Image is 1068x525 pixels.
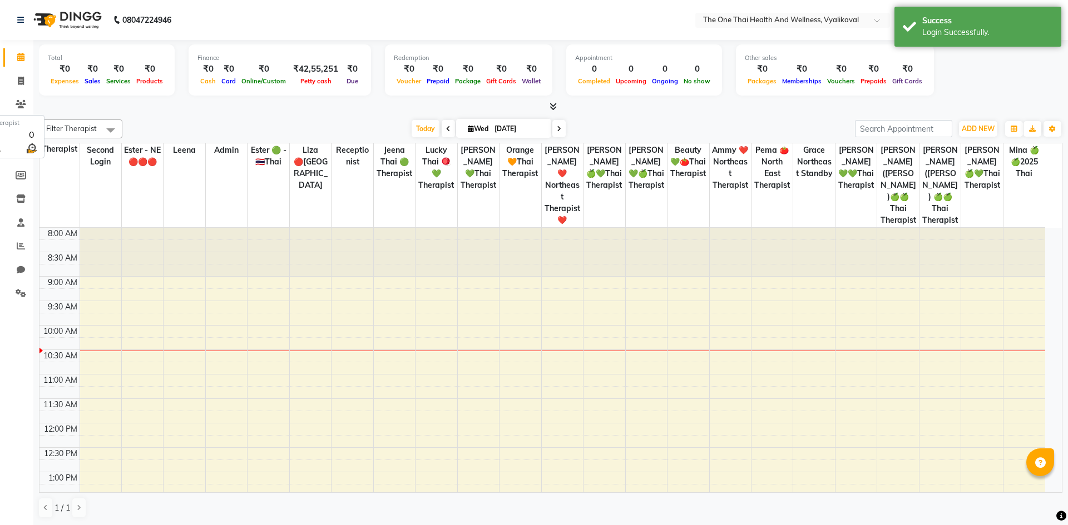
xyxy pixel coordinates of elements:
span: [PERSON_NAME] 🍏💚thai therapist [961,143,1002,192]
span: Cash [197,77,219,85]
span: Card [219,77,239,85]
span: [PERSON_NAME] ([PERSON_NAME]) 🍏🍏thai therapist [919,143,961,227]
div: ₹0 [745,63,779,76]
button: ADD NEW [959,121,997,137]
span: Expenses [48,77,82,85]
span: [PERSON_NAME] ❤️northeast therapist ❤️ [542,143,583,227]
span: Completed [575,77,613,85]
div: 0 [575,63,613,76]
div: Appointment [575,53,713,63]
span: Products [133,77,166,85]
div: 10:00 AM [41,326,80,337]
div: 1:00 PM [46,472,80,484]
div: ₹0 [103,63,133,76]
span: Package [452,77,483,85]
div: 0 [681,63,713,76]
div: 11:00 AM [41,374,80,386]
span: Prepaids [858,77,889,85]
div: 0 [613,63,649,76]
div: ₹0 [519,63,543,76]
span: Vouchers [824,77,858,85]
span: Packages [745,77,779,85]
span: Pema 🍅north east therapist [751,143,793,192]
span: Admin [206,143,247,157]
span: Due [344,77,361,85]
div: 0 [24,128,38,141]
div: 9:00 AM [46,277,80,288]
span: Gift Cards [889,77,925,85]
span: Ester 🟢 -🇹🇭thai [248,143,289,169]
span: [PERSON_NAME] 💚🍏thai therapist [626,143,667,192]
span: Today [412,120,439,137]
span: receptionist [332,143,373,169]
div: 9:30 AM [46,301,80,313]
input: 2025-09-03 [491,121,547,137]
span: Online/Custom [239,77,289,85]
b: 08047224946 [122,4,171,36]
div: ₹0 [779,63,824,76]
div: ₹42,55,251 [289,63,343,76]
div: 0 [649,63,681,76]
span: Beauty 💚🍅thai therapist [667,143,709,181]
span: Voucher [394,77,424,85]
div: 12:30 PM [42,448,80,459]
span: Ammy ❤️northeast therapist [710,143,751,192]
span: Services [103,77,133,85]
span: Sales [82,77,103,85]
span: Filter Therapist [46,124,97,133]
span: Ester - NE 🔴🔴🔴 [122,143,163,169]
span: ADD NEW [962,124,995,133]
span: Liza 🔴[GEOGRAPHIC_DATA] [290,143,331,192]
span: Orange 🧡thai therapist [500,143,541,181]
div: ₹0 [82,63,103,76]
span: [PERSON_NAME] 🍏💚thai therapist [584,143,625,192]
span: Mina 🍏🍏2025 thai [1003,143,1045,181]
div: ₹0 [219,63,239,76]
div: ₹0 [133,63,166,76]
div: ₹0 [197,63,219,76]
span: Jeena thai 🟢therapist [374,143,415,181]
div: ₹0 [483,63,519,76]
input: Search Appointment [855,120,952,137]
span: Upcoming [613,77,649,85]
span: Prepaid [424,77,452,85]
div: ₹0 [394,63,424,76]
span: [PERSON_NAME] ([PERSON_NAME])🍏🍏 thai therapist [877,143,918,227]
div: Total [48,53,166,63]
span: Petty cash [298,77,334,85]
img: logo [28,4,105,36]
div: ₹0 [239,63,289,76]
div: Finance [197,53,362,63]
div: Success [922,15,1053,27]
span: Gift Cards [483,77,519,85]
img: wait_time.png [24,141,38,155]
div: 10:30 AM [41,350,80,362]
div: ₹0 [343,63,362,76]
div: ₹0 [452,63,483,76]
span: 1 / 1 [55,502,70,514]
div: Login Successfully. [922,27,1053,38]
span: Leena [164,143,205,157]
div: 11:30 AM [41,399,80,411]
div: 8:30 AM [46,252,80,264]
div: Other sales [745,53,925,63]
span: Grace northeast standby [793,143,834,181]
div: ₹0 [858,63,889,76]
div: 8:00 AM [46,228,80,239]
span: Lucky thai 🪀💚therapist [416,143,457,192]
div: Redemption [394,53,543,63]
span: [PERSON_NAME] 💚💚thai therapist [835,143,877,192]
div: ₹0 [824,63,858,76]
div: 12:00 PM [42,423,80,435]
span: No show [681,77,713,85]
span: Wed [465,124,491,133]
div: Therapist [39,143,80,155]
span: Wallet [519,77,543,85]
span: [PERSON_NAME] 💚thai therapist [458,143,499,192]
span: Ongoing [649,77,681,85]
div: ₹0 [48,63,82,76]
span: Memberships [779,77,824,85]
div: ₹0 [424,63,452,76]
div: ₹0 [889,63,925,76]
span: second login [80,143,121,169]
